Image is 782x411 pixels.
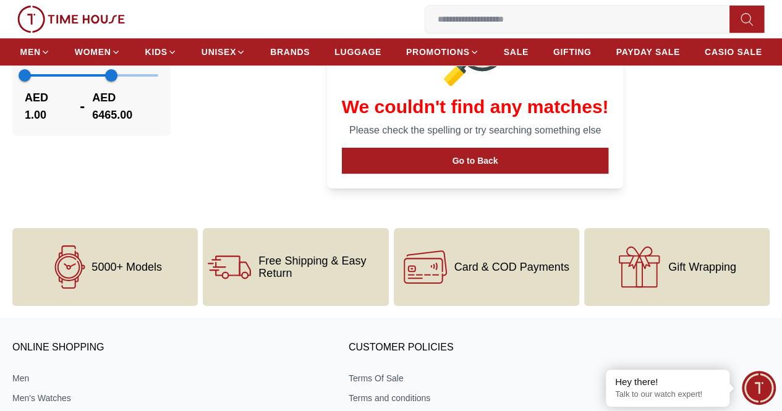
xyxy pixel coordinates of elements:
[12,372,321,384] a: Men
[202,46,236,58] span: UNISEX
[454,261,569,273] span: Card & COD Payments
[145,46,168,58] span: KIDS
[615,376,720,388] div: Hey there!
[342,123,609,138] p: Please check the spelling or try searching something else
[72,96,92,116] span: -
[342,96,609,118] h1: We couldn't find any matches!
[334,46,381,58] span: LUGGAGE
[12,339,321,357] h3: ONLINE SHOPPING
[202,41,245,63] a: UNISEX
[334,41,381,63] a: LUGGAGE
[553,46,592,58] span: GIFTING
[20,46,41,58] span: MEN
[12,392,321,404] a: Men's Watches
[504,41,529,63] a: SALE
[25,89,72,124] span: AED 1.00
[349,392,658,404] a: Terms and conditions
[705,46,762,58] span: CASIO SALE
[668,261,736,273] span: Gift Wrapping
[742,371,776,405] div: Chat Widget
[504,46,529,58] span: SALE
[75,46,111,58] span: WOMEN
[615,389,720,400] p: Talk to our watch expert!
[91,261,162,273] span: 5000+ Models
[92,89,158,124] span: AED 6465.00
[553,41,592,63] a: GIFTING
[270,41,310,63] a: BRANDS
[406,46,470,58] span: PROMOTIONS
[270,46,310,58] span: BRANDS
[349,372,658,384] a: Terms Of Sale
[705,41,762,63] a: CASIO SALE
[342,148,609,174] button: Go to Back
[20,41,50,63] a: MEN
[406,41,479,63] a: PROMOTIONS
[616,46,679,58] span: PAYDAY SALE
[17,6,125,33] img: ...
[145,41,177,63] a: KIDS
[616,41,679,63] a: PAYDAY SALE
[258,255,383,279] span: Free Shipping & Easy Return
[75,41,121,63] a: WOMEN
[349,339,658,357] h3: CUSTOMER POLICIES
